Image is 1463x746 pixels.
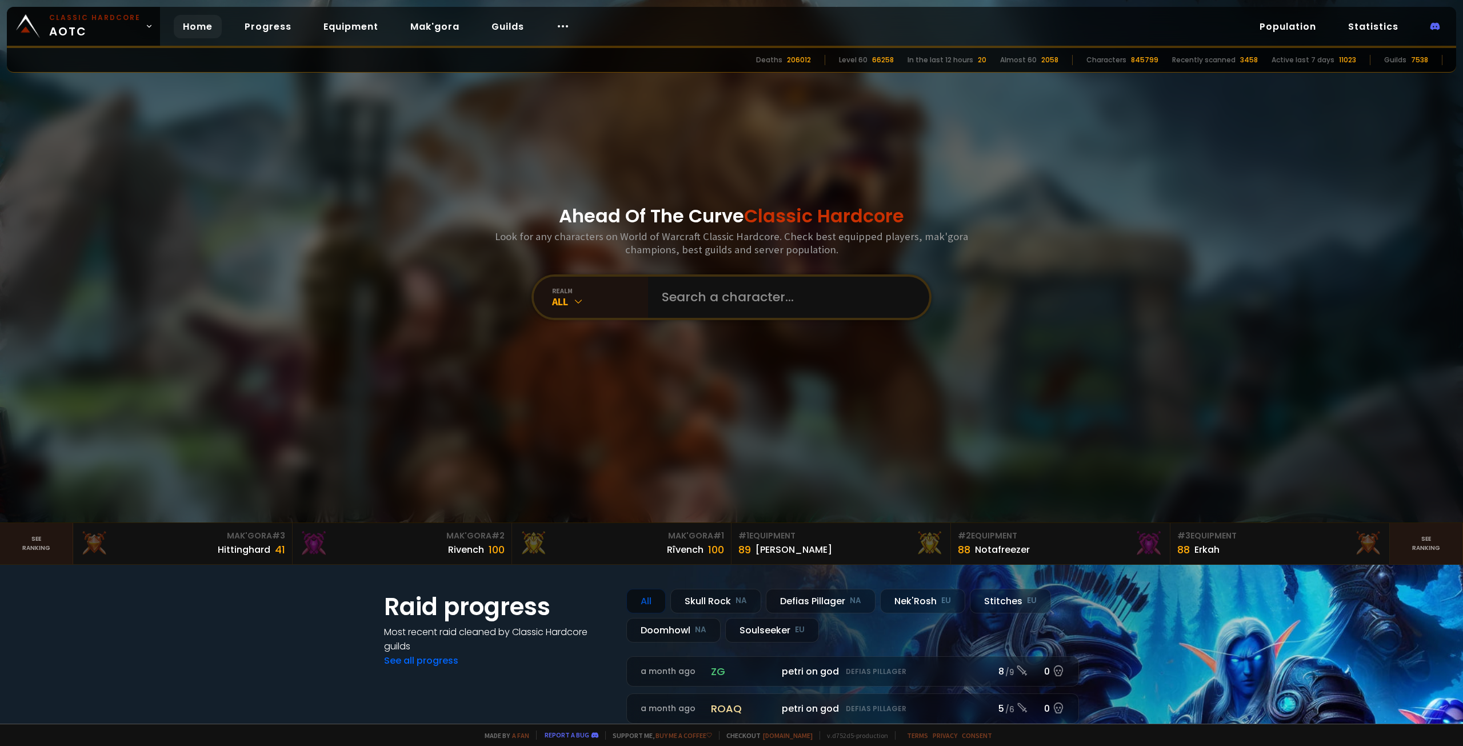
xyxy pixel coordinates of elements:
div: Equipment [1177,530,1382,542]
div: 2058 [1041,55,1058,65]
span: # 2 [491,530,505,541]
div: Level 60 [839,55,868,65]
a: Consent [962,731,992,740]
small: EU [795,624,805,636]
a: See all progress [384,654,458,667]
div: Active last 7 days [1272,55,1334,65]
div: Doomhowl [626,618,721,643]
a: Privacy [933,731,957,740]
div: [PERSON_NAME] [756,542,832,557]
div: All [626,589,666,613]
div: Skull Rock [670,589,761,613]
div: Mak'Gora [299,530,505,542]
small: NA [850,595,861,607]
h1: Ahead Of The Curve [559,202,904,230]
span: v. d752d5 - production [820,731,888,740]
div: 66258 [872,55,894,65]
small: NA [736,595,747,607]
div: 88 [1177,542,1190,557]
small: EU [1027,595,1037,607]
a: a month agoroaqpetri on godDefias Pillager5 /60 [626,693,1079,724]
a: a fan [512,731,529,740]
span: # 1 [713,530,724,541]
div: Characters [1086,55,1126,65]
a: Equipment [314,15,387,38]
small: Classic Hardcore [49,13,141,23]
div: 100 [489,542,505,557]
div: Notafreezer [975,542,1030,557]
div: 845799 [1131,55,1158,65]
a: #1Equipment89[PERSON_NAME] [731,523,951,564]
div: 41 [275,542,285,557]
a: Report a bug [545,731,589,739]
div: 89 [738,542,751,557]
div: Almost 60 [1000,55,1037,65]
a: Mak'Gora#1Rîvench100 [512,523,731,564]
span: # 2 [958,530,971,541]
span: # 1 [738,530,749,541]
div: In the last 12 hours [908,55,973,65]
div: Rîvench [667,542,703,557]
div: All [552,295,648,308]
div: 100 [708,542,724,557]
div: Stitches [970,589,1051,613]
div: realm [552,286,648,295]
div: Mak'Gora [80,530,285,542]
a: #3Equipment88Erkah [1170,523,1390,564]
a: Buy me a coffee [655,731,712,740]
div: Nek'Rosh [880,589,965,613]
div: 7538 [1411,55,1428,65]
a: Guilds [482,15,533,38]
small: EU [941,595,951,607]
a: Mak'Gora#3Hittinghard41 [73,523,293,564]
span: Classic Hardcore [744,203,904,229]
input: Search a character... [655,277,916,318]
span: Checkout [719,731,813,740]
div: Defias Pillager [766,589,876,613]
a: Mak'gora [401,15,469,38]
a: Home [174,15,222,38]
div: Mak'Gora [519,530,724,542]
a: a month agozgpetri on godDefias Pillager8 /90 [626,656,1079,687]
div: Erkah [1194,542,1220,557]
div: Equipment [738,530,944,542]
a: Classic HardcoreAOTC [7,7,160,46]
div: Deaths [756,55,782,65]
div: 11023 [1339,55,1356,65]
span: # 3 [272,530,285,541]
div: Equipment [958,530,1163,542]
div: 20 [978,55,986,65]
a: #2Equipment88Notafreezer [951,523,1170,564]
a: Mak'Gora#2Rivench100 [293,523,512,564]
a: Terms [907,731,928,740]
small: NA [695,624,706,636]
div: 3458 [1240,55,1258,65]
div: Rivench [448,542,484,557]
span: AOTC [49,13,141,40]
h1: Raid progress [384,589,613,625]
div: Hittinghard [218,542,270,557]
div: Recently scanned [1172,55,1236,65]
div: 88 [958,542,970,557]
h3: Look for any characters on World of Warcraft Classic Hardcore. Check best equipped players, mak'g... [490,230,973,256]
h4: Most recent raid cleaned by Classic Hardcore guilds [384,625,613,653]
span: Made by [478,731,529,740]
span: Support me, [605,731,712,740]
span: # 3 [1177,530,1190,541]
div: Guilds [1384,55,1406,65]
div: 206012 [787,55,811,65]
a: [DOMAIN_NAME] [763,731,813,740]
a: Seeranking [1390,523,1463,564]
div: Soulseeker [725,618,819,643]
a: Population [1250,15,1325,38]
a: Statistics [1339,15,1408,38]
a: Progress [235,15,301,38]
